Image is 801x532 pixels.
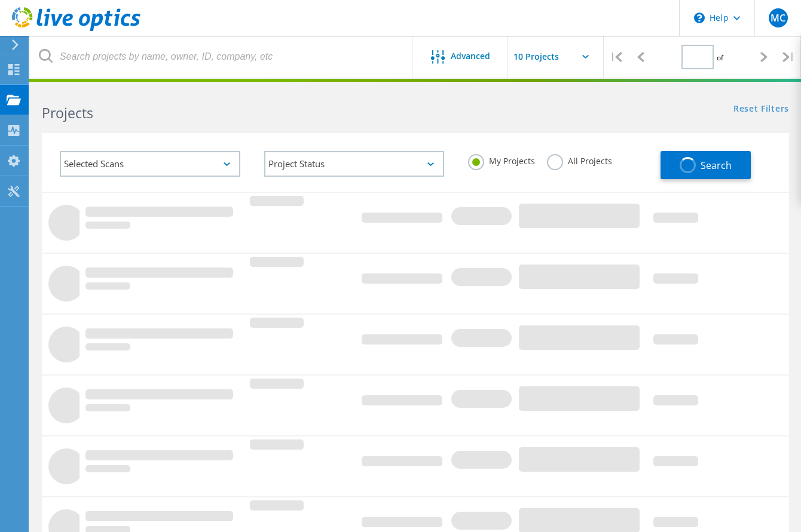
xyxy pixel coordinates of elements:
button: Search [661,151,751,179]
span: MC [771,13,785,23]
div: | [604,36,628,78]
b: Projects [42,103,93,122]
label: All Projects [547,154,612,165]
input: Search projects by name, owner, ID, company, etc [30,36,413,78]
div: Project Status [264,151,445,177]
svg: \n [694,13,705,23]
div: | [776,36,801,78]
span: of [717,53,723,63]
a: Live Optics Dashboard [12,25,140,33]
label: My Projects [468,154,535,165]
span: Search [701,159,732,172]
div: Selected Scans [60,151,240,177]
span: Advanced [451,52,490,60]
a: Reset Filters [733,104,789,115]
